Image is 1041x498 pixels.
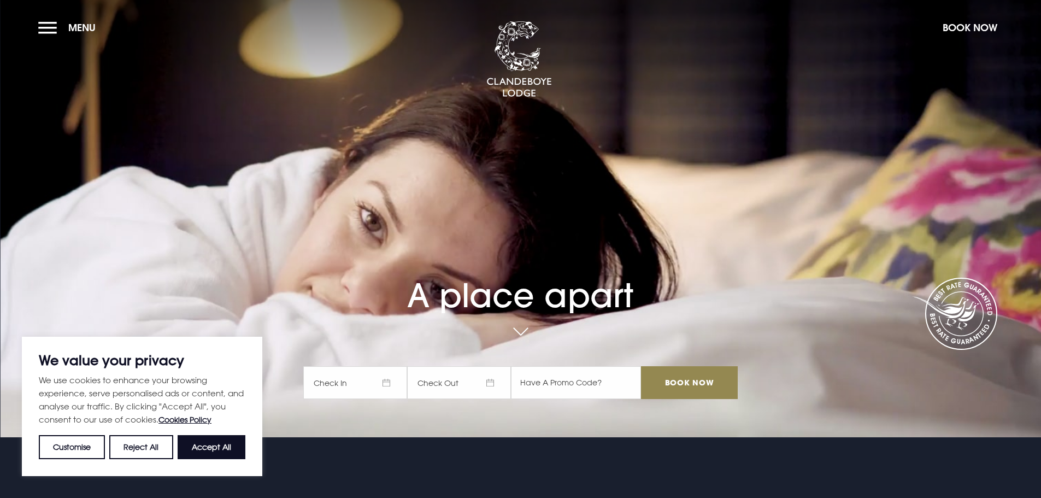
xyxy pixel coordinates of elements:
[486,21,552,98] img: Clandeboye Lodge
[407,366,511,399] span: Check Out
[178,435,245,459] button: Accept All
[39,435,105,459] button: Customise
[158,415,211,424] a: Cookies Policy
[303,366,407,399] span: Check In
[511,366,641,399] input: Have A Promo Code?
[39,354,245,367] p: We value your privacy
[68,21,96,34] span: Menu
[303,245,737,315] h1: A place apart
[641,366,737,399] input: Book Now
[937,16,1003,39] button: Book Now
[109,435,173,459] button: Reject All
[22,337,262,476] div: We value your privacy
[39,373,245,426] p: We use cookies to enhance your browsing experience, serve personalised ads or content, and analys...
[38,16,101,39] button: Menu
